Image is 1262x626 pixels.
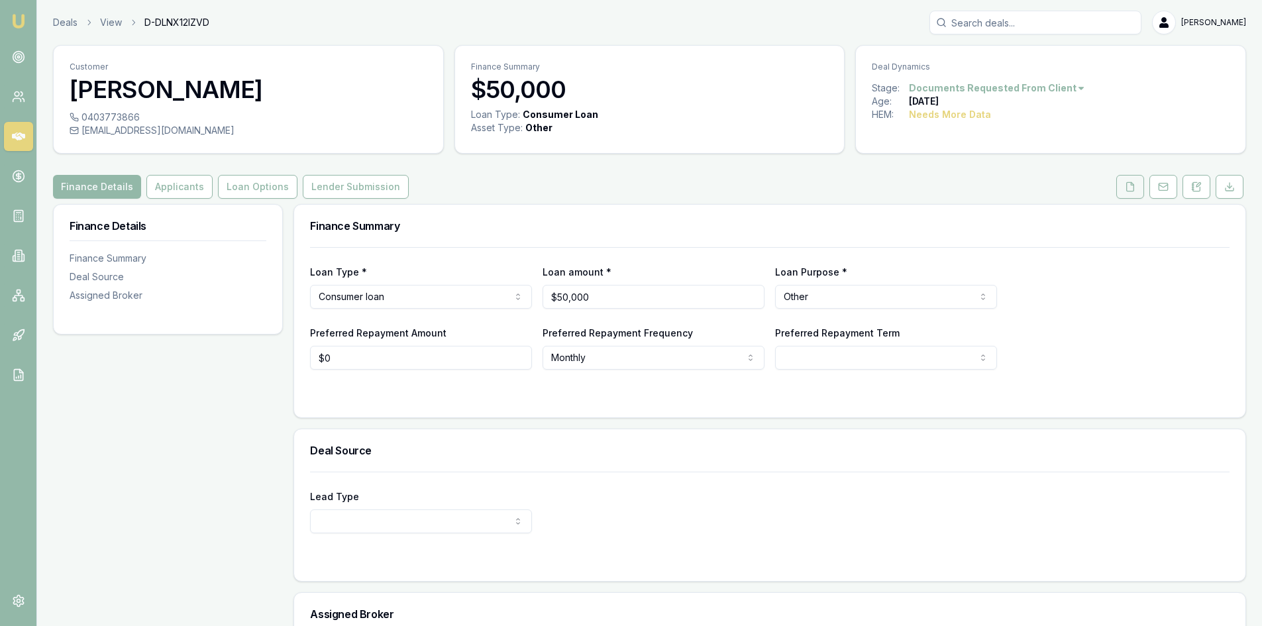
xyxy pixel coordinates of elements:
[70,252,266,265] div: Finance Summary
[471,121,523,134] div: Asset Type :
[872,108,909,121] div: HEM:
[310,609,1230,619] h3: Assigned Broker
[70,270,266,284] div: Deal Source
[53,16,78,29] a: Deals
[300,175,411,199] a: Lender Submission
[53,175,144,199] a: Finance Details
[310,445,1230,456] h3: Deal Source
[70,76,427,103] h3: [PERSON_NAME]
[543,327,693,339] label: Preferred Repayment Frequency
[775,266,847,278] label: Loan Purpose *
[543,266,611,278] label: Loan amount *
[909,108,991,121] div: Needs More Data
[909,81,1086,95] button: Documents Requested From Client
[543,285,764,309] input: $
[523,108,598,121] div: Consumer Loan
[1181,17,1246,28] span: [PERSON_NAME]
[303,175,409,199] button: Lender Submission
[53,16,209,29] nav: breadcrumb
[872,95,909,108] div: Age:
[471,62,829,72] p: Finance Summary
[310,346,532,370] input: $
[215,175,300,199] a: Loan Options
[70,221,266,231] h3: Finance Details
[218,175,297,199] button: Loan Options
[70,289,266,302] div: Assigned Broker
[310,327,447,339] label: Preferred Repayment Amount
[53,175,141,199] button: Finance Details
[70,124,427,137] div: [EMAIL_ADDRESS][DOMAIN_NAME]
[146,175,213,199] button: Applicants
[70,111,427,124] div: 0403773866
[310,266,367,278] label: Loan Type *
[525,121,552,134] div: Other
[775,327,900,339] label: Preferred Repayment Term
[310,221,1230,231] h3: Finance Summary
[310,491,359,502] label: Lead Type
[929,11,1141,34] input: Search deals
[909,95,939,108] div: [DATE]
[872,81,909,95] div: Stage:
[100,16,122,29] a: View
[471,108,520,121] div: Loan Type:
[11,13,26,29] img: emu-icon-u.png
[144,16,209,29] span: D-DLNX12IZVD
[471,76,829,103] h3: $50,000
[70,62,427,72] p: Customer
[144,175,215,199] a: Applicants
[872,62,1230,72] p: Deal Dynamics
